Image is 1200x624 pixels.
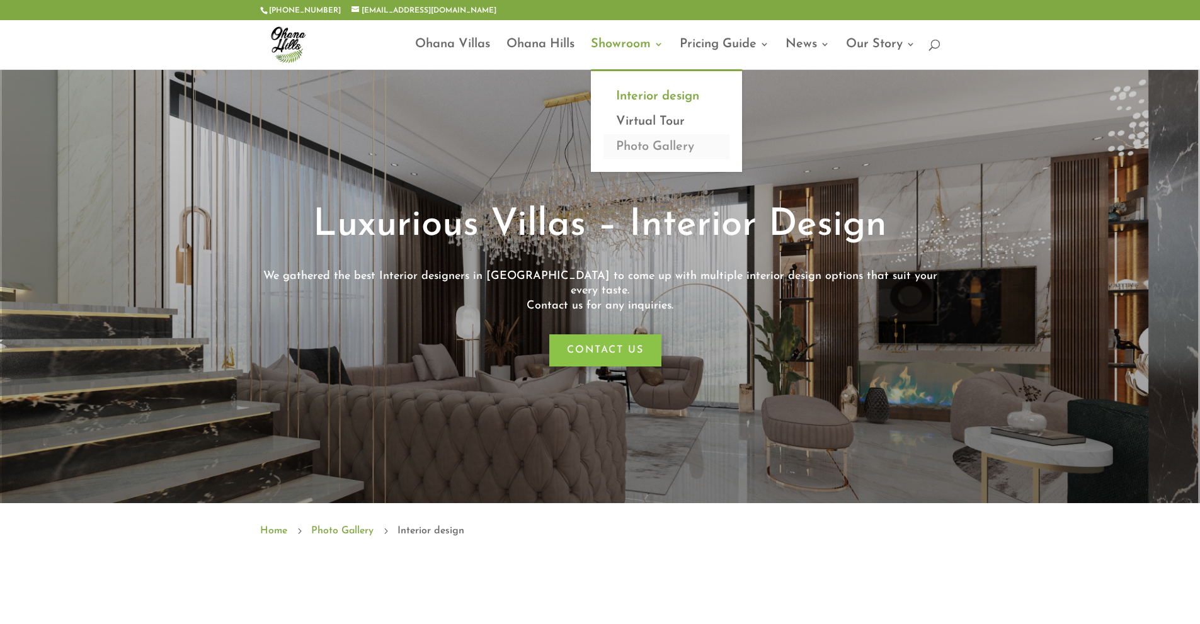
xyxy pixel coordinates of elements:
a: Contact us [549,334,661,366]
p: We gathered the best Interior designers in [GEOGRAPHIC_DATA] to come up with multiple interior de... [260,269,940,314]
a: Pricing Guide [680,40,769,69]
a: [PHONE_NUMBER] [269,7,341,14]
a: Ohana Villas [415,40,490,69]
img: ohana-hills [263,19,313,69]
a: Our Story [846,40,915,69]
h1: Luxurious Villas – Interior Design [260,207,940,251]
a: Photo Gallery [311,523,374,539]
a: Virtual Tour [603,109,729,134]
span: 5 [294,525,305,536]
a: [EMAIL_ADDRESS][DOMAIN_NAME] [351,7,496,14]
a: News [786,40,830,69]
span: Interior design [397,523,464,539]
a: Home [260,523,287,539]
a: Showroom [591,40,663,69]
a: Interior design [603,84,729,109]
a: Ohana Hills [506,40,574,69]
span: 5 [380,525,391,536]
a: Photo Gallery [603,134,729,159]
